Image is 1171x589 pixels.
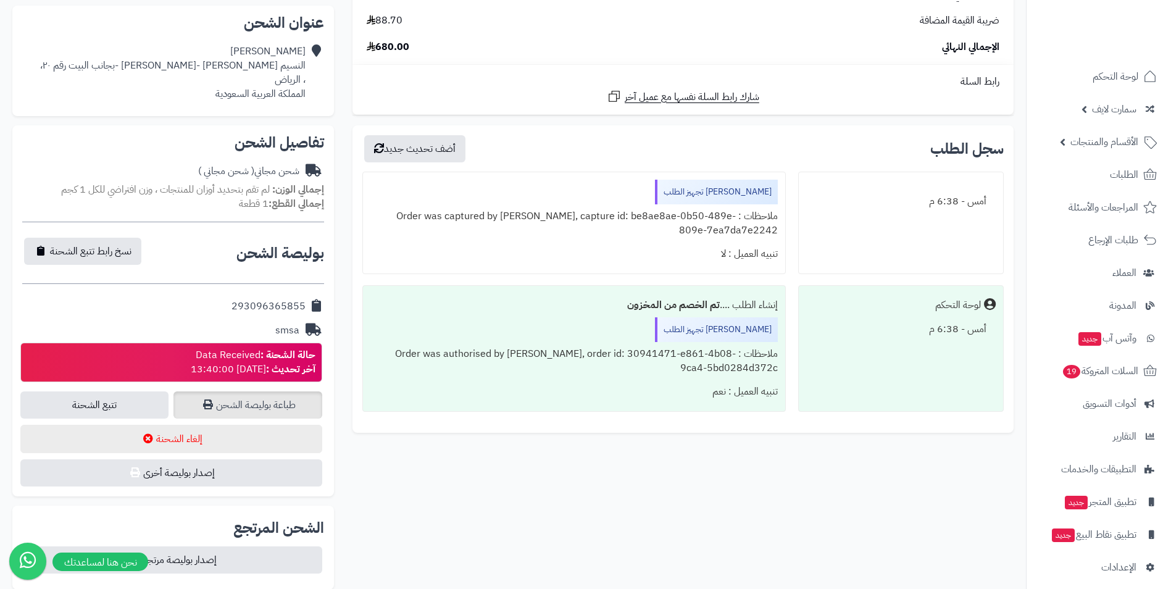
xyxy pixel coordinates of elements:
span: التقارير [1113,428,1136,445]
h2: بوليصة الشحن [236,246,324,261]
span: وآتس آب [1077,330,1136,347]
div: ملاحظات : Order was authorised by [PERSON_NAME], order id: 30941471-e861-4b08-9ca4-5bd0284d372c [370,342,778,380]
button: إلغاء الشحنة [20,425,322,453]
div: أمس - 6:38 م [806,317,996,341]
span: لم تقم بتحديد أوزان للمنتجات ، وزن افتراضي للكل 1 كجم [61,182,270,197]
a: المراجعات والأسئلة [1034,193,1164,222]
button: إصدار بوليصة مرتجع [20,546,322,574]
span: تطبيق المتجر [1064,493,1136,511]
strong: حالة الشحنة : [260,348,315,362]
span: الإجمالي النهائي [942,40,999,54]
button: إصدار بوليصة أخرى [20,459,322,487]
a: الإعدادات [1034,553,1164,582]
span: الإعدادات [1101,559,1136,576]
div: [PERSON_NAME] النسيم [PERSON_NAME] -[PERSON_NAME] -بجانب البيت رقم ٢٠، ، الرياض المملكة العربية ا... [40,44,306,101]
strong: إجمالي الوزن: [272,182,324,197]
a: تطبيق نقاط البيعجديد [1034,520,1164,549]
span: طلبات الإرجاع [1088,232,1138,249]
a: الطلبات [1034,160,1164,190]
h2: الشحن المرتجع [233,520,324,535]
h2: عنوان الشحن [22,15,324,30]
a: السلات المتروكة19 [1034,356,1164,386]
span: الطلبات [1110,166,1138,183]
a: العملاء [1034,258,1164,288]
span: أدوات التسويق [1083,395,1136,412]
div: 293096365855 [231,299,306,314]
a: لوحة التحكم [1034,62,1164,91]
div: رابط السلة [357,75,1009,89]
span: ( شحن مجاني ) [198,164,254,178]
h3: سجل الطلب [930,141,1004,156]
a: تطبيق المتجرجديد [1034,487,1164,517]
h2: تفاصيل الشحن [22,135,324,150]
span: جديد [1078,332,1101,346]
div: إنشاء الطلب .... [370,293,778,317]
div: [PERSON_NAME] تجهيز الطلب [655,180,778,204]
a: وآتس آبجديد [1034,324,1164,353]
span: 88.70 [367,14,402,28]
span: 19 [1063,365,1080,378]
small: 1 قطعة [239,196,324,211]
a: طلبات الإرجاع [1034,225,1164,255]
strong: آخر تحديث : [266,362,315,377]
a: أدوات التسويق [1034,389,1164,419]
span: العملاء [1112,264,1136,282]
div: تنبيه العميل : نعم [370,380,778,404]
a: تتبع الشحنة [20,391,169,419]
div: ملاحظات : Order was captured by [PERSON_NAME], capture id: be8ae8ae-0b50-489e-809e-7ea7da7e2242 [370,204,778,243]
div: لوحة التحكم [935,298,981,312]
span: تطبيق نقاط البيع [1051,526,1136,543]
div: [PERSON_NAME] تجهيز الطلب [655,317,778,342]
div: تنبيه العميل : لا [370,242,778,266]
span: نسخ رابط تتبع الشحنة [50,244,131,259]
div: smsa [275,324,299,338]
div: أمس - 6:38 م [806,190,996,214]
button: نسخ رابط تتبع الشحنة [24,238,141,265]
span: شارك رابط السلة نفسها مع عميل آخر [625,90,759,104]
b: تم الخصم من المخزون [627,298,720,312]
strong: إجمالي القطع: [269,196,324,211]
span: المراجعات والأسئلة [1069,199,1138,216]
span: التطبيقات والخدمات [1061,461,1136,478]
span: ضريبة القيمة المضافة [920,14,999,28]
div: Data Received [DATE] 13:40:00 [191,348,315,377]
span: السلات المتروكة [1062,362,1138,380]
a: المدونة [1034,291,1164,320]
span: سمارت لايف [1092,101,1136,118]
span: الأقسام والمنتجات [1070,133,1138,151]
span: المدونة [1109,297,1136,314]
div: شحن مجاني [198,164,299,178]
span: جديد [1052,528,1075,542]
span: 680.00 [367,40,409,54]
button: أضف تحديث جديد [364,135,465,162]
a: التطبيقات والخدمات [1034,454,1164,484]
span: جديد [1065,496,1088,509]
a: التقارير [1034,422,1164,451]
a: شارك رابط السلة نفسها مع عميل آخر [607,89,759,104]
span: لوحة التحكم [1093,68,1138,85]
a: طباعة بوليصة الشحن [173,391,322,419]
